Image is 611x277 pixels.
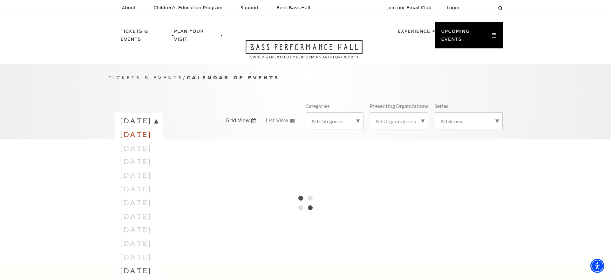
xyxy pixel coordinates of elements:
[153,5,223,11] p: Children's Education Program
[375,118,423,124] label: All Organizations
[441,27,491,47] p: Upcoming Events
[187,75,280,80] span: Calendar of Events
[241,5,259,11] p: Support
[226,117,256,124] a: Grid View
[122,5,136,11] p: About
[435,103,448,109] p: Series
[306,103,330,109] p: Categories
[226,117,250,124] span: Grid View
[370,103,428,109] p: Presenting Organizations
[120,116,158,127] label: [DATE]
[440,118,497,124] label: All Series
[470,5,492,11] select: Select:
[266,117,288,124] span: List View
[397,27,430,39] p: Experience
[109,75,183,80] span: Tickets & Events
[120,127,158,141] label: [DATE]
[277,5,310,11] p: Rent Bass Hall
[311,118,358,124] label: All Categories
[590,259,604,273] div: Accessibility Menu
[174,27,219,47] p: Plan Your Visit
[223,40,385,64] a: Open this option
[109,74,503,82] p: /
[266,117,295,124] a: List View
[121,27,170,47] p: Tickets & Events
